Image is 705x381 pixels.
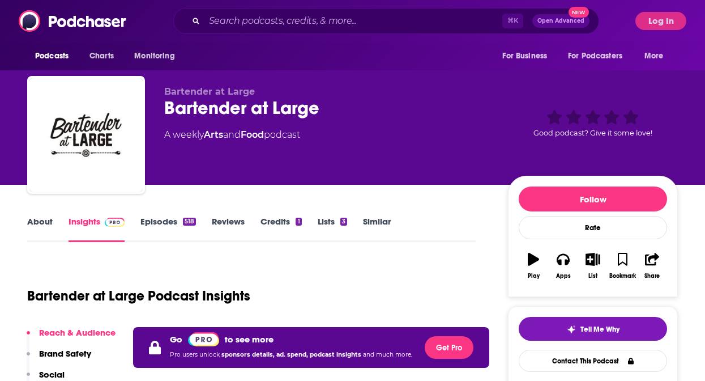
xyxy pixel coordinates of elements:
button: open menu [636,45,678,67]
img: Podchaser Pro [105,218,125,227]
button: Apps [548,245,578,286]
h1: Bartender at Large Podcast Insights [27,287,250,304]
img: Podchaser Pro [188,332,219,346]
span: and [223,129,241,140]
a: Charts [82,45,121,67]
button: Share [638,245,667,286]
span: Podcasts [35,48,69,64]
span: Charts [89,48,114,64]
div: Rate [519,216,667,239]
div: 3 [340,218,347,226]
button: List [578,245,608,286]
p: Pro users unlock and much more. [170,346,412,363]
a: Similar [363,216,391,242]
a: Contact This Podcast [519,350,667,372]
button: open menu [561,45,639,67]
button: open menu [126,45,189,67]
div: 1 [296,218,301,226]
span: For Podcasters [568,48,622,64]
p: Social [39,369,65,380]
div: Bookmark [609,273,636,280]
a: Food [241,129,264,140]
p: to see more [225,334,274,345]
a: Pro website [188,332,219,346]
div: 518 [183,218,196,226]
a: InsightsPodchaser Pro [69,216,125,242]
a: Episodes518 [140,216,196,242]
span: ⌘ K [502,14,523,28]
div: Good podcast? Give it some love! [508,86,678,156]
p: Reach & Audience [39,327,116,338]
span: sponsors details, ad. spend, podcast insights [221,351,363,358]
button: tell me why sparkleTell Me Why [519,317,667,341]
span: New [569,7,589,18]
button: Get Pro [425,336,473,359]
span: For Business [502,48,547,64]
button: Log In [635,12,686,30]
button: Open AdvancedNew [532,14,589,28]
a: About [27,216,53,242]
a: Arts [204,129,223,140]
span: Tell Me Why [580,325,619,334]
div: Apps [556,273,571,280]
div: Play [528,273,540,280]
span: Good podcast? Give it some love! [533,129,652,137]
button: Reach & Audience [27,327,116,348]
span: Open Advanced [537,18,584,24]
button: Play [519,245,548,286]
p: Brand Safety [39,348,91,359]
button: Bookmark [608,245,637,286]
a: Lists3 [318,216,347,242]
div: List [588,273,597,280]
div: Share [644,273,660,280]
button: Follow [519,187,667,211]
div: A weekly podcast [164,128,300,142]
span: Monitoring [134,48,174,64]
img: Podchaser - Follow, Share and Rate Podcasts [19,10,127,32]
div: Search podcasts, credits, & more... [173,8,599,34]
input: Search podcasts, credits, & more... [204,12,502,30]
a: Credits1 [260,216,301,242]
img: tell me why sparkle [567,325,576,334]
button: Brand Safety [27,348,91,369]
button: open menu [494,45,561,67]
span: Bartender at Large [164,86,255,97]
a: Reviews [212,216,245,242]
p: Go [170,334,182,345]
button: open menu [27,45,83,67]
img: Bartender at Large [29,78,143,192]
span: More [644,48,664,64]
